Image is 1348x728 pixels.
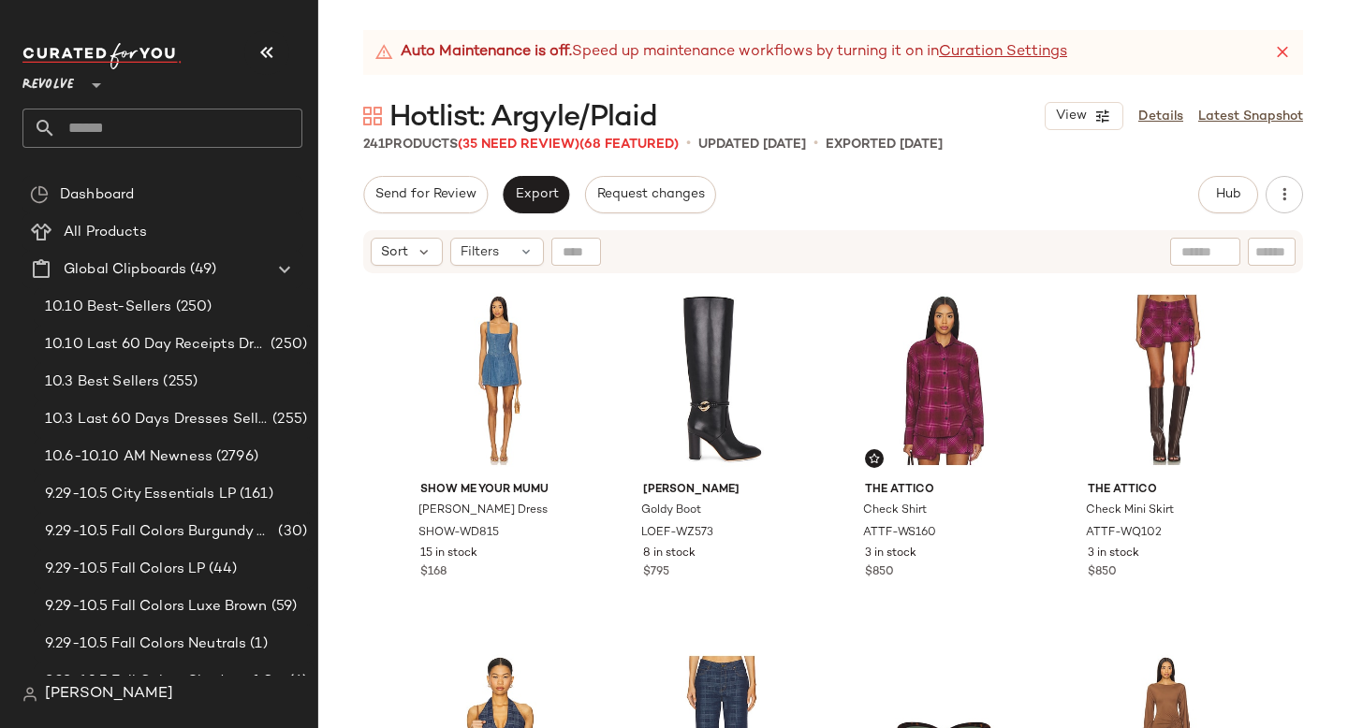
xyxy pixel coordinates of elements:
[420,564,447,581] span: $168
[363,135,679,154] div: Products
[826,135,943,154] p: Exported [DATE]
[1088,482,1246,499] span: THE ATTICO
[686,133,691,155] span: •
[64,222,147,243] span: All Products
[596,187,705,202] span: Request changes
[45,559,205,580] span: 9.29-10.5 Fall Colors LP
[286,671,307,692] span: (6)
[420,546,477,562] span: 15 in stock
[236,484,273,505] span: (161)
[381,242,408,262] span: Sort
[45,596,268,618] span: 9.29-10.5 Fall Colors Luxe Brown
[267,334,307,356] span: (250)
[939,41,1067,64] a: Curation Settings
[374,187,476,202] span: Send for Review
[863,502,927,519] span: Check Shirt
[22,64,74,97] span: Revolve
[172,297,212,318] span: (250)
[641,525,713,542] span: LOEF-WZ573
[1198,107,1303,126] a: Latest Snapshot
[1086,525,1162,542] span: ATTF-WQ102
[1198,176,1258,213] button: Hub
[418,502,548,519] span: [PERSON_NAME] Dress
[45,671,286,692] span: 9.29-10.5 Fall Colors Shades of Green
[1055,109,1087,124] span: View
[461,242,499,262] span: Filters
[45,446,212,468] span: 10.6-10.10 AM Newness
[418,525,499,542] span: SHOW-WD815
[186,259,216,281] span: (49)
[458,138,579,152] span: (35 Need Review)
[1088,564,1117,581] span: $850
[405,285,593,474] img: SHOW-WD815_V1.jpg
[45,334,267,356] span: 10.10 Last 60 Day Receipts Dresses Selling
[159,371,198,393] span: (255)
[363,107,382,125] img: svg%3e
[45,484,236,505] span: 9.29-10.5 City Essentials LP
[374,41,1067,64] div: Speed up maintenance workflows by turning it on in
[865,546,916,562] span: 3 in stock
[585,176,716,213] button: Request changes
[643,546,696,562] span: 8 in stock
[869,453,880,464] img: svg%3e
[514,187,558,202] span: Export
[246,633,267,655] span: (1)
[865,482,1023,499] span: THE ATTICO
[1088,546,1139,562] span: 3 in stock
[60,184,134,206] span: Dashboard
[45,633,246,655] span: 9.29-10.5 Fall Colors Neutrals
[205,559,237,580] span: (44)
[1215,187,1241,202] span: Hub
[1045,102,1123,130] button: View
[628,285,816,474] img: LOEF-WZ573_V1.jpg
[643,564,669,581] span: $795
[1086,502,1174,519] span: Check Mini Skirt
[863,525,936,542] span: ATTF-WS160
[363,138,385,152] span: 241
[420,482,579,499] span: Show Me Your Mumu
[22,43,182,69] img: cfy_white_logo.C9jOOHJF.svg
[1073,285,1261,474] img: ATTF-WQ102_V1.jpg
[64,259,186,281] span: Global Clipboards
[45,683,173,706] span: [PERSON_NAME]
[269,409,307,430] span: (255)
[1138,107,1183,126] a: Details
[268,596,298,618] span: (59)
[45,297,172,318] span: 10.10 Best-Sellers
[641,502,701,519] span: Goldy Boot
[850,285,1038,474] img: ATTF-WS160_V1.jpg
[363,176,488,213] button: Send for Review
[503,176,569,213] button: Export
[643,482,801,499] span: [PERSON_NAME]
[389,99,657,137] span: Hotlist: Argyle/Plaid
[30,185,49,204] img: svg%3e
[212,446,258,468] span: (2796)
[865,564,894,581] span: $850
[698,135,806,154] p: updated [DATE]
[813,133,818,155] span: •
[579,138,679,152] span: (68 Featured)
[45,409,269,430] span: 10.3 Last 60 Days Dresses Selling
[22,687,37,702] img: svg%3e
[45,371,159,393] span: 10.3 Best Sellers
[401,41,572,64] strong: Auto Maintenance is off.
[274,521,307,543] span: (30)
[45,521,274,543] span: 9.29-10.5 Fall Colors Burgundy & Mauve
